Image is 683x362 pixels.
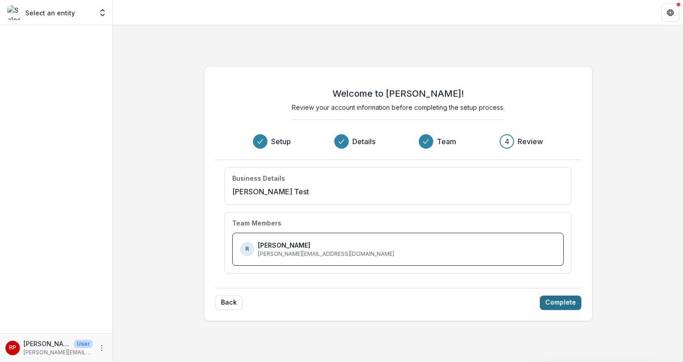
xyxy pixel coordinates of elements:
[258,240,310,250] p: [PERSON_NAME]
[245,245,249,253] p: R
[505,136,510,147] div: 4
[23,339,70,348] p: [PERSON_NAME]
[232,186,309,197] p: [PERSON_NAME] Test
[352,136,375,147] h3: Details
[74,340,93,348] p: User
[96,343,107,353] button: More
[25,8,75,18] p: Select an entity
[23,348,93,357] p: [PERSON_NAME][EMAIL_ADDRESS][DOMAIN_NAME]
[9,345,16,351] div: Ruthwick Pathireddy
[7,5,22,20] img: Select an entity
[232,175,285,183] h4: Business Details
[661,4,679,22] button: Get Help
[540,296,581,310] button: Complete
[96,4,109,22] button: Open entity switcher
[332,88,464,99] h2: Welcome to [PERSON_NAME]!
[271,136,291,147] h3: Setup
[253,134,543,149] div: Progress
[437,136,456,147] h3: Team
[258,250,394,258] p: [PERSON_NAME][EMAIL_ADDRESS][DOMAIN_NAME]
[232,220,281,227] h4: Team Members
[215,296,243,310] button: Back
[292,103,505,112] p: Review your account information before completing the setup process.
[518,136,543,147] h3: Review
